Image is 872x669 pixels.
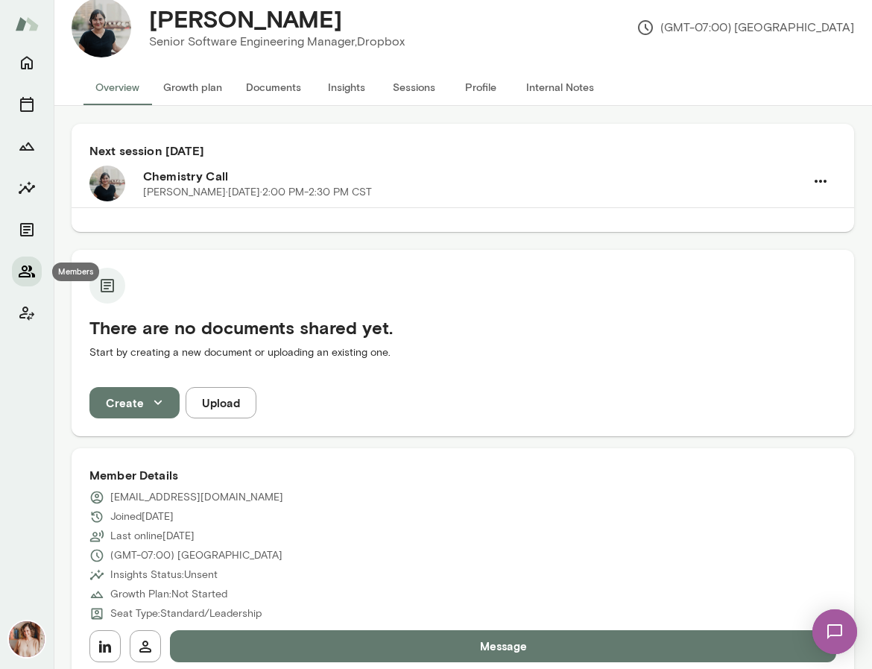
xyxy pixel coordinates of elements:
[89,466,836,484] h6: Member Details
[89,315,836,339] h5: There are no documents shared yet.
[12,298,42,328] button: Client app
[89,142,836,160] h6: Next session [DATE]
[52,263,99,281] div: Members
[15,10,39,38] img: Mento
[110,587,227,602] p: Growth Plan: Not Started
[313,69,380,105] button: Insights
[89,345,836,360] p: Start by creating a new document or uploading an existing one.
[12,89,42,119] button: Sessions
[186,387,256,418] button: Upload
[12,257,42,286] button: Members
[12,173,42,203] button: Insights
[110,529,195,544] p: Last online [DATE]
[380,69,447,105] button: Sessions
[234,69,313,105] button: Documents
[636,19,854,37] p: (GMT-07:00) [GEOGRAPHIC_DATA]
[12,215,42,245] button: Documents
[110,568,218,582] p: Insights Status: Unsent
[514,69,606,105] button: Internal Notes
[12,48,42,78] button: Home
[149,4,342,33] h4: [PERSON_NAME]
[83,69,151,105] button: Overview
[149,33,405,51] p: Senior Software Engineering Manager, Dropbox
[89,387,180,418] button: Create
[170,630,836,662] button: Message
[143,185,372,200] p: [PERSON_NAME] · [DATE] · 2:00 PM-2:30 PM CST
[151,69,234,105] button: Growth plan
[110,548,282,563] p: (GMT-07:00) [GEOGRAPHIC_DATA]
[110,490,283,505] p: [EMAIL_ADDRESS][DOMAIN_NAME]
[110,606,262,621] p: Seat Type: Standard/Leadership
[9,621,45,657] img: Nancy Alsip
[447,69,514,105] button: Profile
[12,131,42,161] button: Growth Plan
[143,167,805,185] h6: Chemistry Call
[110,509,174,524] p: Joined [DATE]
